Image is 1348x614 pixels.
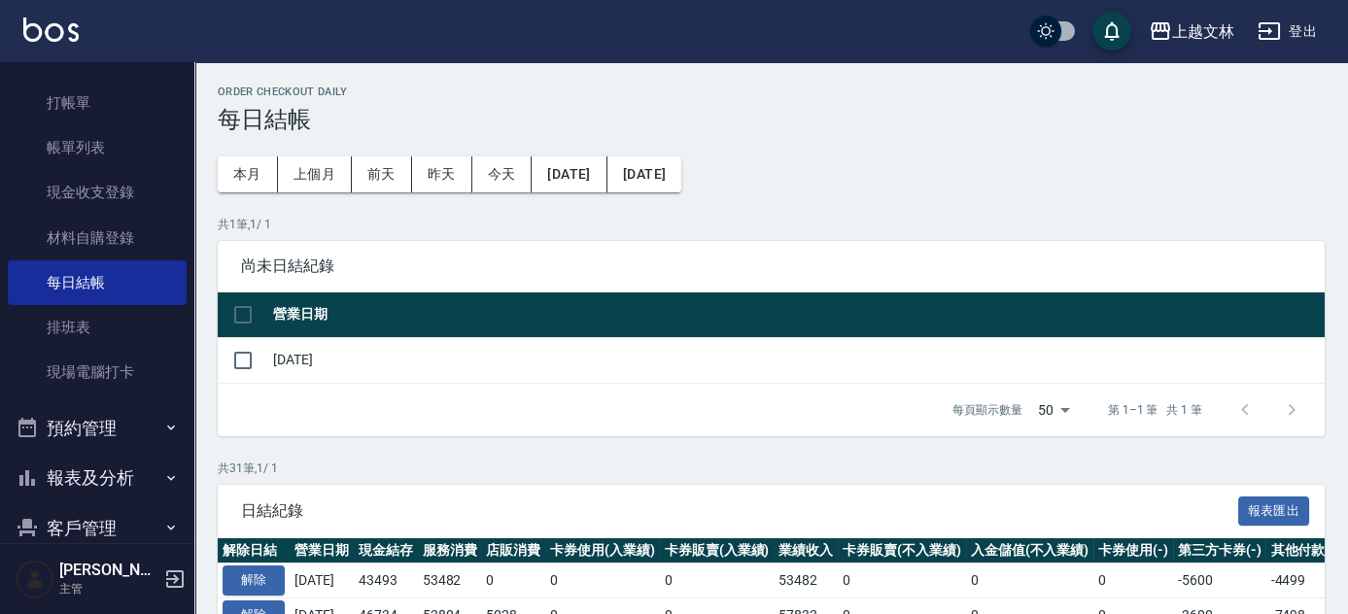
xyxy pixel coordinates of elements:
td: 0 [838,563,966,598]
a: 打帳單 [8,81,187,125]
th: 第三方卡券(-) [1173,538,1266,563]
th: 卡券販賣(不入業績) [838,538,966,563]
td: 0 [545,563,660,598]
button: 解除 [223,565,285,596]
td: 43493 [354,563,418,598]
th: 卡券使用(-) [1093,538,1173,563]
td: 0 [966,563,1094,598]
a: 材料自購登錄 [8,216,187,260]
th: 店販消費 [481,538,545,563]
p: 共 1 筆, 1 / 1 [218,216,1325,233]
h5: [PERSON_NAME] [59,561,158,580]
div: 50 [1030,384,1077,436]
button: 預約管理 [8,403,187,454]
th: 營業日期 [290,538,354,563]
h3: 每日結帳 [218,106,1325,133]
button: 前天 [352,156,412,192]
button: 客戶管理 [8,503,187,554]
button: 上個月 [278,156,352,192]
button: [DATE] [532,156,606,192]
img: Person [16,560,54,598]
p: 每頁顯示數量 [952,401,1022,419]
a: 帳單列表 [8,125,187,170]
span: 日結紀錄 [241,501,1238,521]
p: 共 31 筆, 1 / 1 [218,460,1325,477]
th: 業績收入 [774,538,838,563]
td: [DATE] [290,563,354,598]
th: 服務消費 [418,538,482,563]
a: 現場電腦打卡 [8,350,187,394]
th: 卡券販賣(入業績) [660,538,775,563]
button: [DATE] [607,156,681,192]
button: save [1092,12,1131,51]
td: 0 [481,563,545,598]
button: 本月 [218,156,278,192]
th: 現金結存 [354,538,418,563]
a: 排班表 [8,305,187,350]
button: 報表及分析 [8,453,187,503]
th: 解除日結 [218,538,290,563]
a: 報表匯出 [1238,500,1310,519]
a: 每日結帳 [8,260,187,305]
p: 第 1–1 筆 共 1 筆 [1108,401,1202,419]
td: [DATE] [268,337,1325,383]
td: 0 [660,563,775,598]
button: 報表匯出 [1238,496,1310,527]
button: 登出 [1250,14,1325,50]
th: 入金儲值(不入業績) [966,538,1094,563]
button: 上越文林 [1141,12,1242,51]
h2: Order checkout daily [218,85,1325,98]
td: -5600 [1173,563,1266,598]
button: 昨天 [412,156,472,192]
span: 尚未日結紀錄 [241,256,1301,276]
td: 53482 [774,563,838,598]
a: 現金收支登錄 [8,170,187,215]
td: 0 [1093,563,1173,598]
button: 今天 [472,156,533,192]
td: 53482 [418,563,482,598]
p: 主管 [59,580,158,597]
th: 卡券使用(入業績) [545,538,660,563]
th: 營業日期 [268,292,1325,338]
img: Logo [23,17,79,42]
div: 上越文林 [1172,19,1234,44]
